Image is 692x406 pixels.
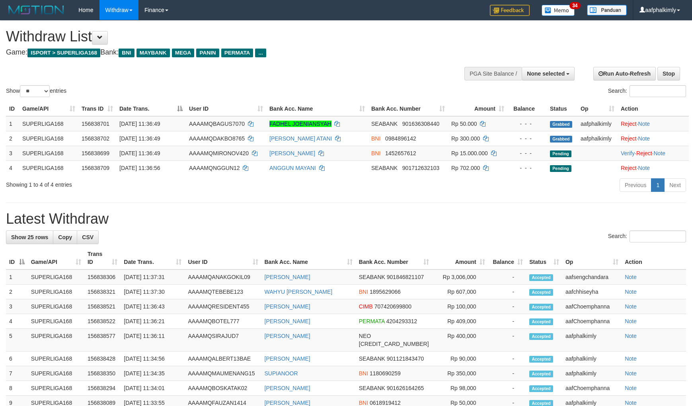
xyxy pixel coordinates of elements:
[370,370,401,377] span: Copy 1180690259 to clipboard
[488,247,526,269] th: Balance: activate to sort column ascending
[657,67,680,80] a: Stop
[529,289,553,296] span: Accepted
[266,101,368,116] th: Bank Acc. Name: activate to sort column ascending
[6,351,28,366] td: 6
[451,150,488,156] span: Rp 15.000.000
[121,351,185,366] td: [DATE] 11:34:56
[6,49,453,57] h4: Game: Bank:
[265,400,310,406] a: [PERSON_NAME]
[371,121,398,127] span: SEABANK
[19,160,78,175] td: SUPERLIGA168
[28,247,84,269] th: Game/API: activate to sort column ascending
[529,333,553,340] span: Accepted
[6,211,686,227] h1: Latest Withdraw
[618,131,689,146] td: ·
[269,165,316,171] a: ANGGUN MAYANI
[6,178,283,189] div: Showing 1 to 4 of 4 entries
[664,178,686,192] a: Next
[261,247,356,269] th: Bank Acc. Name: activate to sort column ascending
[621,165,637,171] a: Reject
[6,4,66,16] img: MOTION_logo.png
[529,318,553,325] span: Accepted
[121,381,185,396] td: [DATE] 11:34:01
[387,355,424,362] span: Copy 901121843470 to clipboard
[28,285,84,299] td: SUPERLIGA168
[6,131,19,146] td: 2
[6,247,28,269] th: ID: activate to sort column descending
[507,101,547,116] th: Balance
[28,381,84,396] td: SUPERLIGA168
[562,381,622,396] td: aafChoemphanna
[625,385,637,391] a: Note
[593,67,656,80] a: Run Auto-Refresh
[625,333,637,339] a: Note
[6,230,53,244] a: Show 25 rows
[359,370,368,377] span: BNI
[386,318,417,324] span: Copy 4204293312 to clipboard
[53,230,77,244] a: Copy
[269,121,331,127] a: FADHEL JOENIANSYAH
[58,234,72,240] span: Copy
[359,274,385,280] span: SEABANK
[630,85,686,97] input: Search:
[542,5,575,16] img: Button%20Memo.svg
[529,274,553,281] span: Accepted
[221,49,253,57] span: PERMATA
[20,85,50,97] select: Showentries
[488,329,526,351] td: -
[371,150,380,156] span: BNI
[269,150,315,156] a: [PERSON_NAME]
[432,329,488,351] td: Rp 400,000
[19,146,78,160] td: SUPERLIGA168
[28,351,84,366] td: SUPERLIGA168
[84,351,121,366] td: 156838428
[185,269,261,285] td: AAAAMQANAKGOKIL09
[511,135,544,142] div: - - -
[255,49,266,57] span: ...
[19,116,78,131] td: SUPERLIGA168
[265,289,333,295] a: WAHYU [PERSON_NAME]
[625,303,637,310] a: Note
[78,101,116,116] th: Trans ID: activate to sort column ascending
[625,274,637,280] a: Note
[119,49,134,57] span: BNI
[636,150,652,156] a: Reject
[638,165,650,171] a: Note
[172,49,195,57] span: MEGA
[265,370,298,377] a: SUPIANOOR
[569,2,580,9] span: 34
[359,318,385,324] span: PERMATA
[451,121,477,127] span: Rp 50.000
[6,160,19,175] td: 4
[371,165,398,171] span: SEABANK
[488,381,526,396] td: -
[621,121,637,127] a: Reject
[550,136,572,142] span: Grabbed
[6,101,19,116] th: ID
[6,299,28,314] td: 3
[28,329,84,351] td: SUPERLIGA168
[432,381,488,396] td: Rp 98,000
[653,150,665,156] a: Note
[562,299,622,314] td: aafChoemphanna
[488,366,526,381] td: -
[577,101,618,116] th: Op: activate to sort column ascending
[6,366,28,381] td: 7
[121,247,185,269] th: Date Trans.: activate to sort column ascending
[374,303,411,310] span: Copy 707420699800 to clipboard
[432,285,488,299] td: Rp 607,000
[185,329,261,351] td: AAAAMQSIRAJUD7
[638,135,650,142] a: Note
[185,366,261,381] td: AAAAMQMAUMENANG15
[77,230,99,244] a: CSV
[359,341,429,347] span: Copy 5859459293703475 to clipboard
[185,381,261,396] td: AAAAMQBOSKATAK02
[625,355,637,362] a: Note
[651,178,665,192] a: 1
[562,269,622,285] td: aafsengchandara
[371,135,380,142] span: BNI
[6,146,19,160] td: 3
[577,131,618,146] td: aafphalkimly
[522,67,575,80] button: None selected
[186,101,266,116] th: User ID: activate to sort column ascending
